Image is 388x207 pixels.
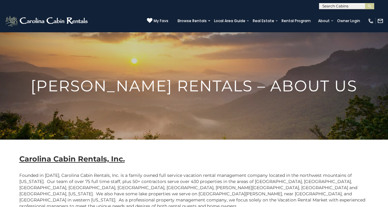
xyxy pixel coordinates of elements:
a: Real Estate [250,17,277,25]
a: Browse Rentals [175,17,210,25]
a: Owner Login [334,17,363,25]
a: My Favs [147,18,168,24]
span: My Favs [154,18,168,24]
img: phone-regular-white.png [368,18,374,24]
img: mail-regular-white.png [377,18,383,24]
img: White-1-2.png [5,15,90,27]
a: Rental Program [279,17,314,25]
a: Local Area Guide [211,17,248,25]
b: Carolina Cabin Rentals, Inc. [19,154,125,163]
a: About [315,17,333,25]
